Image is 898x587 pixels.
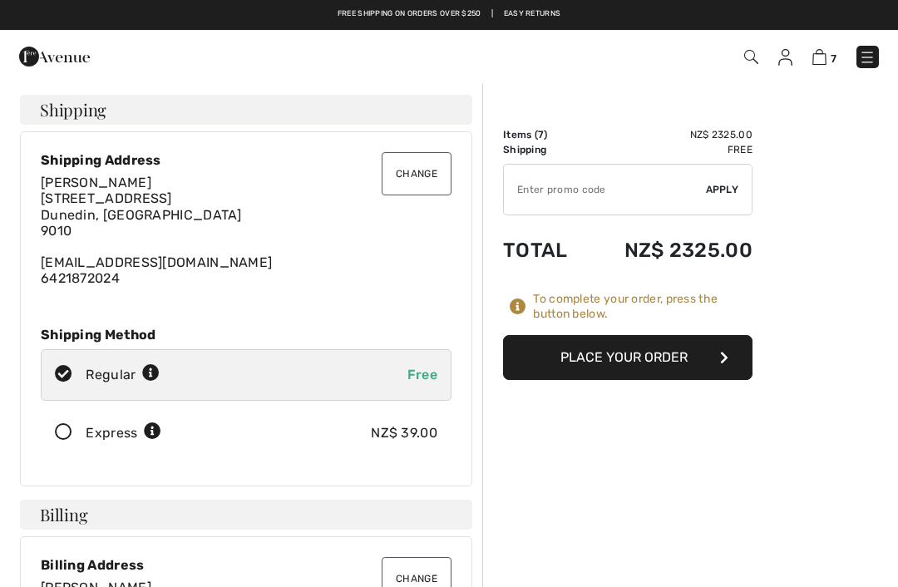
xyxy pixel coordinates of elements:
button: Place Your Order [503,335,752,380]
div: To complete your order, press the button below. [533,292,752,322]
span: 7 [538,129,544,141]
img: 1ère Avenue [19,40,90,73]
a: Easy Returns [504,8,561,20]
img: Search [744,50,758,64]
img: Menu [859,49,876,66]
img: My Info [778,49,792,66]
a: 6421872024 [41,270,120,286]
td: NZ$ 2325.00 [586,222,752,279]
div: [EMAIL_ADDRESS][DOMAIN_NAME] [41,175,451,286]
span: Billing [40,506,87,523]
td: Free [586,142,752,157]
input: Promo code [504,165,706,215]
div: Shipping Method [41,327,451,343]
span: Free [407,367,437,382]
span: [PERSON_NAME] [41,175,151,190]
div: NZ$ 39.00 [371,423,437,443]
div: Billing Address [41,557,451,573]
td: Shipping [503,142,586,157]
div: Regular [86,365,160,385]
span: | [491,8,493,20]
div: Shipping Address [41,152,451,168]
span: Shipping [40,101,106,118]
button: Change [382,152,451,195]
td: NZ$ 2325.00 [586,127,752,142]
td: Total [503,222,586,279]
span: Apply [706,182,739,197]
span: 7 [831,52,836,65]
td: Items ( ) [503,127,586,142]
span: [STREET_ADDRESS] Dunedin, [GEOGRAPHIC_DATA] 9010 [41,190,242,238]
img: Shopping Bag [812,49,826,65]
div: Express [86,423,161,443]
a: 7 [812,47,836,67]
a: 1ère Avenue [19,47,90,63]
a: Free shipping on orders over $250 [338,8,481,20]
